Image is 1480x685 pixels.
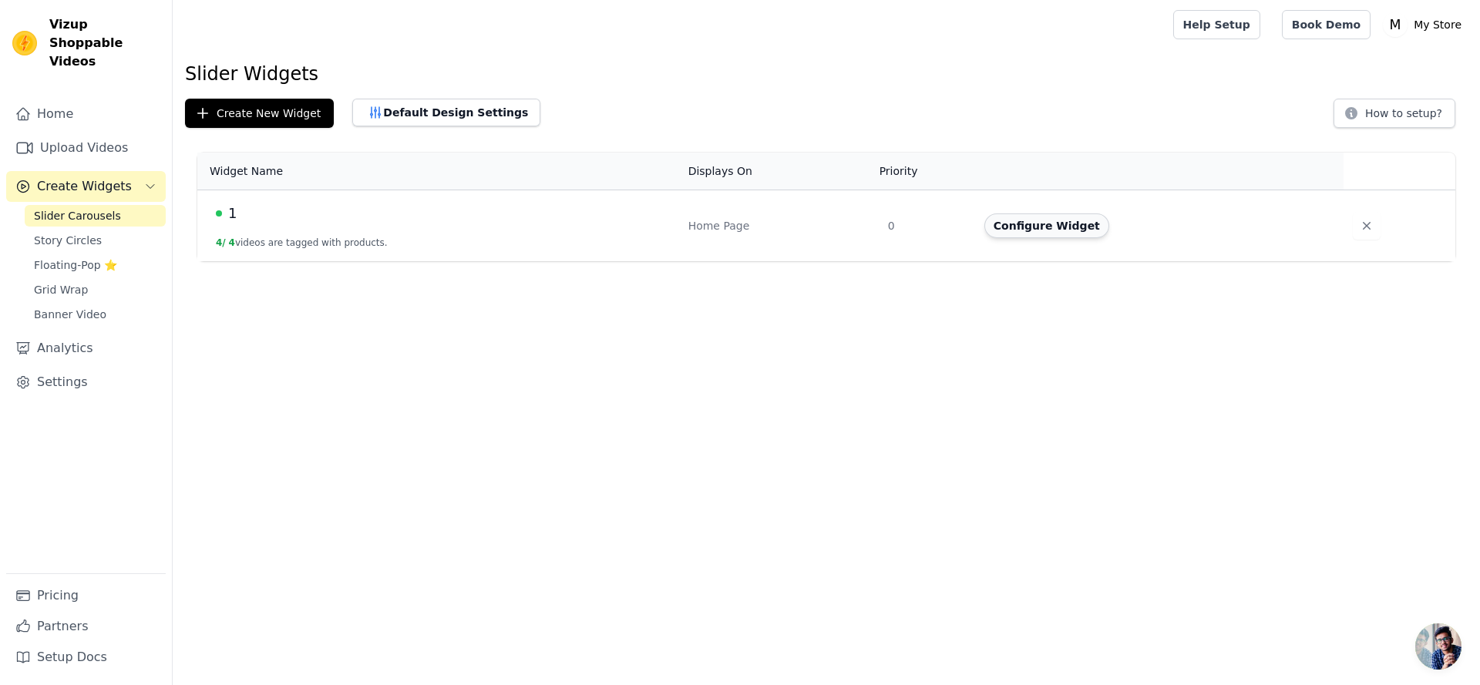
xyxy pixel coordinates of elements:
h1: Slider Widgets [185,62,1468,86]
td: 0 [879,190,975,262]
span: 1 [228,203,237,224]
button: Default Design Settings [352,99,540,126]
img: Vizup [12,31,37,55]
button: Delete widget [1353,212,1381,240]
span: Vizup Shoppable Videos [49,15,160,71]
a: 打開聊天 [1415,623,1461,670]
a: Home [6,99,166,129]
a: Settings [6,367,166,398]
span: Live Published [216,210,222,217]
button: Create New Widget [185,99,334,128]
span: Slider Carousels [34,208,121,223]
a: Floating-Pop ⭐ [25,254,166,276]
span: Story Circles [34,233,102,248]
button: Create Widgets [6,171,166,202]
text: M [1390,17,1401,32]
th: Priority [879,153,975,190]
p: My Store [1408,11,1468,39]
a: Help Setup [1173,10,1260,39]
div: Home Page [688,218,869,233]
span: 4 / [216,237,226,248]
span: 4 [229,237,235,248]
button: How to setup? [1334,99,1455,128]
a: Setup Docs [6,642,166,673]
span: Floating-Pop ⭐ [34,257,117,273]
a: Story Circles [25,230,166,251]
a: Banner Video [25,304,166,325]
span: Banner Video [34,307,106,322]
a: Slider Carousels [25,205,166,227]
button: Configure Widget [984,213,1109,238]
a: Partners [6,611,166,642]
th: Displays On [679,153,879,190]
a: Analytics [6,333,166,364]
button: 4/ 4videos are tagged with products. [216,237,388,249]
a: Grid Wrap [25,279,166,301]
span: Grid Wrap [34,282,88,297]
a: Upload Videos [6,133,166,163]
th: Widget Name [197,153,679,190]
span: Create Widgets [37,177,132,196]
a: How to setup? [1334,109,1455,124]
a: Pricing [6,580,166,611]
a: Book Demo [1282,10,1371,39]
button: M My Store [1383,11,1468,39]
